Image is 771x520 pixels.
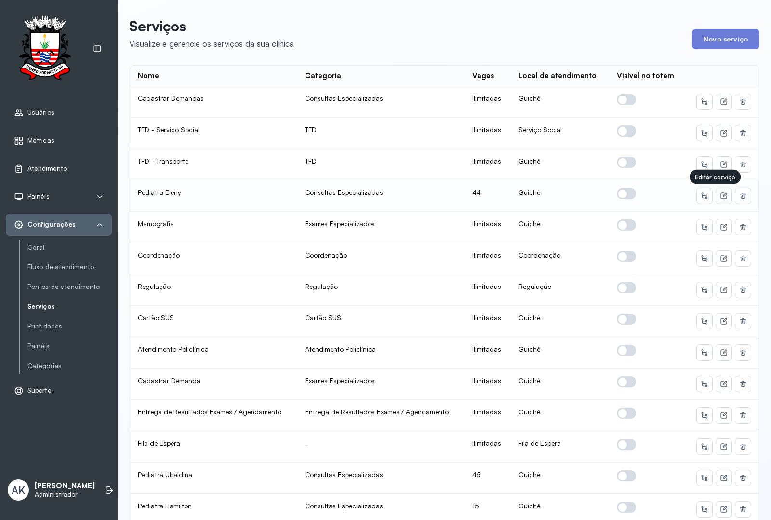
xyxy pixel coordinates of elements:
[35,481,95,491] p: [PERSON_NAME]
[465,118,511,149] td: Ilimitadas
[130,118,297,149] td: TFD - Serviço Social
[305,345,457,354] div: Atendimento Policlínica
[511,180,609,212] td: Guichê
[511,274,609,306] td: Regulação
[305,157,457,165] div: TFD
[305,282,457,291] div: Regulação
[130,180,297,212] td: Pediatra Eleny
[511,463,609,494] td: Guichê
[511,243,609,274] td: Coordenação
[130,431,297,463] td: Fila de Espera
[305,408,457,416] div: Entrega de Resultados Exames / Agendamento
[10,15,80,82] img: Logotipo do estabelecimento
[511,337,609,369] td: Guichê
[27,320,112,332] a: Prioridades
[130,400,297,431] td: Entrega de Resultados Exames / Agendamento
[129,17,294,35] p: Serviços
[305,439,457,448] div: -
[130,149,297,180] td: TFD - Transporte
[130,243,297,274] td: Coordenação
[130,212,297,243] td: Mamografia
[465,274,511,306] td: Ilimitadas
[27,261,112,273] a: Fluxo de atendimento
[692,29,759,49] button: Novo serviço
[511,431,609,463] td: Fila de Espera
[511,118,609,149] td: Serviço Social
[472,71,494,81] div: Vagas
[130,337,297,369] td: Atendimento Policlínica
[27,164,67,173] span: Atendimento
[518,71,597,81] div: Local de atendimento
[511,212,609,243] td: Guichê
[305,71,341,81] div: Categoria
[617,71,674,81] div: Visível no totem
[465,86,511,118] td: Ilimitadas
[465,243,511,274] td: Ilimitadas
[130,369,297,400] td: Cadastrar Demanda
[14,164,104,174] a: Atendimento
[27,386,52,395] span: Suporte
[27,283,112,291] a: Pontos de atendimento
[465,431,511,463] td: Ilimitadas
[130,463,297,494] td: Pediatra Ubaldina
[305,470,457,479] div: Consultas Especializadas
[27,109,54,117] span: Usuários
[14,108,104,118] a: Usuários
[27,137,54,145] span: Métricas
[27,281,112,293] a: Pontos de atendimento
[465,180,511,212] td: 44
[465,400,511,431] td: Ilimitadas
[511,306,609,337] td: Guichê
[27,220,76,229] span: Configurações
[305,94,457,103] div: Consultas Especializadas
[130,86,297,118] td: Cadastrar Demandas
[465,337,511,369] td: Ilimitadas
[27,360,112,372] a: Categorias
[130,306,297,337] td: Cartão SUS
[27,244,112,252] a: Geral
[305,502,457,510] div: Consultas Especializadas
[35,491,95,499] p: Administrador
[14,136,104,146] a: Métricas
[305,314,457,322] div: Cartão SUS
[130,274,297,306] td: Regulação
[305,125,457,134] div: TFD
[511,400,609,431] td: Guichê
[305,376,457,385] div: Exames Especializados
[465,369,511,400] td: Ilimitadas
[27,302,112,311] a: Serviços
[27,340,112,352] a: Painéis
[27,263,112,271] a: Fluxo de atendimento
[27,362,112,370] a: Categorias
[305,251,457,260] div: Coordenação
[27,192,50,201] span: Painéis
[511,149,609,180] td: Guichê
[27,301,112,313] a: Serviços
[27,242,112,254] a: Geral
[305,188,457,197] div: Consultas Especializadas
[129,39,294,49] div: Visualize e gerencie os serviços da sua clínica
[511,86,609,118] td: Guichê
[511,369,609,400] td: Guichê
[465,306,511,337] td: Ilimitadas
[138,71,159,81] div: Nome
[27,322,112,330] a: Prioridades
[465,463,511,494] td: 45
[27,342,112,350] a: Painéis
[465,212,511,243] td: Ilimitadas
[305,219,457,228] div: Exames Especializados
[465,149,511,180] td: Ilimitadas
